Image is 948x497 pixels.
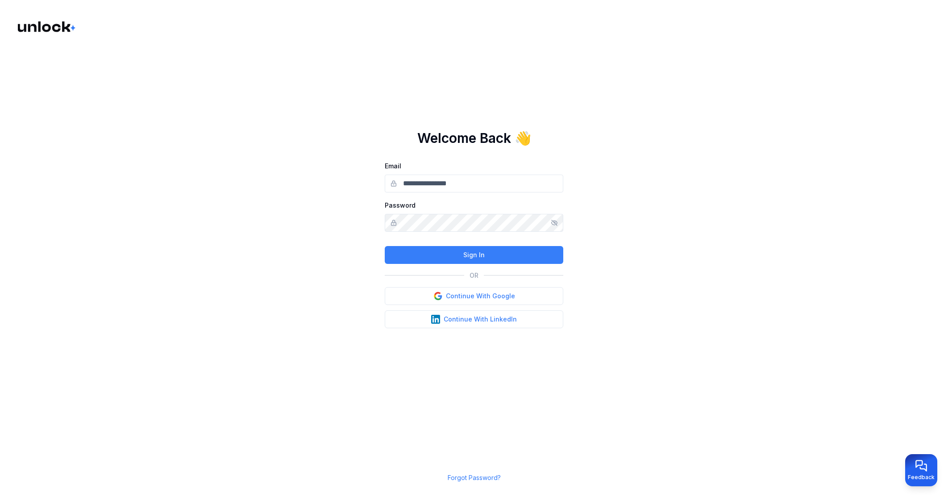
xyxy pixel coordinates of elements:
[470,271,478,280] p: OR
[905,454,937,486] button: Provide feedback
[908,474,935,481] span: Feedback
[417,130,531,146] h1: Welcome Back 👋
[385,287,563,305] button: Continue With Google
[385,162,401,170] label: Email
[551,219,558,226] button: Show/hide password
[448,474,501,481] a: Forgot Password?
[385,201,416,209] label: Password
[385,310,563,328] button: Continue With LinkedIn
[385,246,563,264] button: Sign In
[18,21,77,32] img: Logo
